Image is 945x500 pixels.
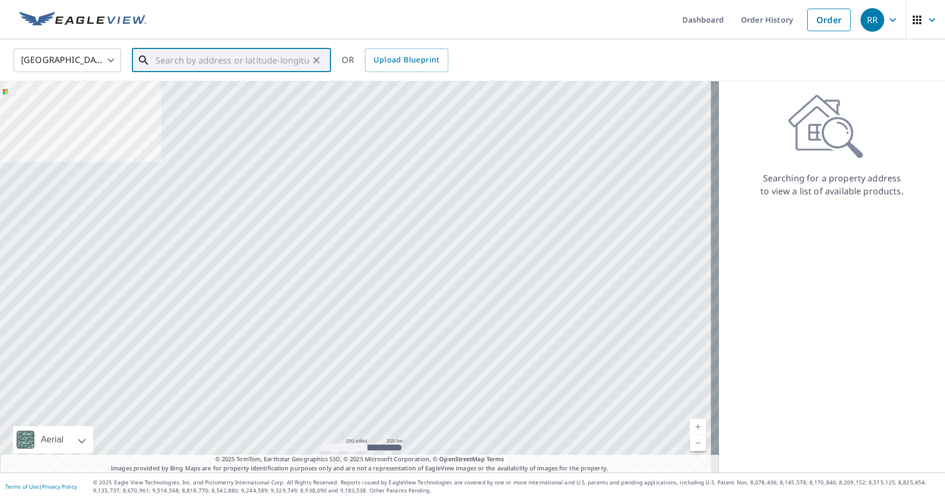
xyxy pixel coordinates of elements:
div: RR [861,8,884,32]
img: EV Logo [19,12,146,28]
div: OR [342,48,448,72]
div: Aerial [38,426,67,453]
a: Terms of Use [5,483,39,490]
input: Search by address or latitude-longitude [156,45,309,75]
a: OpenStreetMap [439,455,484,463]
button: Clear [309,53,324,68]
a: Order [807,9,851,31]
p: © 2025 Eagle View Technologies, Inc. and Pictometry International Corp. All Rights Reserved. Repo... [93,478,940,495]
a: Current Level 5, Zoom In [690,419,706,435]
span: Upload Blueprint [373,53,439,67]
span: © 2025 TomTom, Earthstar Geographics SIO, © 2025 Microsoft Corporation, © [215,455,504,464]
div: [GEOGRAPHIC_DATA] [13,45,121,75]
a: Terms [486,455,504,463]
p: Searching for a property address to view a list of available products. [760,172,904,198]
p: | [5,483,77,490]
a: Privacy Policy [42,483,77,490]
a: Current Level 5, Zoom Out [690,435,706,451]
div: Aerial [13,426,93,453]
a: Upload Blueprint [365,48,448,72]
